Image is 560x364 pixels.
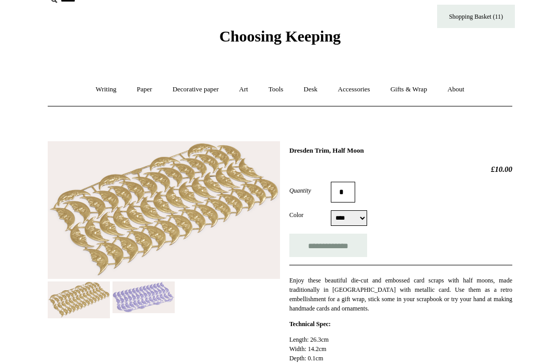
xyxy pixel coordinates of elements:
[437,5,515,28] a: Shopping Basket (11)
[219,36,341,43] a: Choosing Keeping
[295,76,327,103] a: Desk
[289,165,512,174] h2: £10.00
[329,76,380,103] a: Accessories
[289,210,331,220] label: Color
[128,76,162,103] a: Paper
[289,146,512,155] h1: Dresden Trim, Half Moon
[230,76,257,103] a: Art
[219,28,341,45] span: Choosing Keeping
[48,281,110,318] img: Dresden Trim, Half Moon
[289,276,512,313] p: Enjoy these beautiful die-cut and embossed card scraps with half moons, made traditionally in [GE...
[163,76,228,103] a: Decorative paper
[289,186,331,195] label: Quantity
[289,320,331,328] strong: Technical Spec:
[48,141,280,279] img: Dresden Trim, Half Moon
[87,76,126,103] a: Writing
[259,76,293,103] a: Tools
[438,76,474,103] a: About
[381,76,437,103] a: Gifts & Wrap
[113,281,175,313] img: Dresden Trim, Half Moon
